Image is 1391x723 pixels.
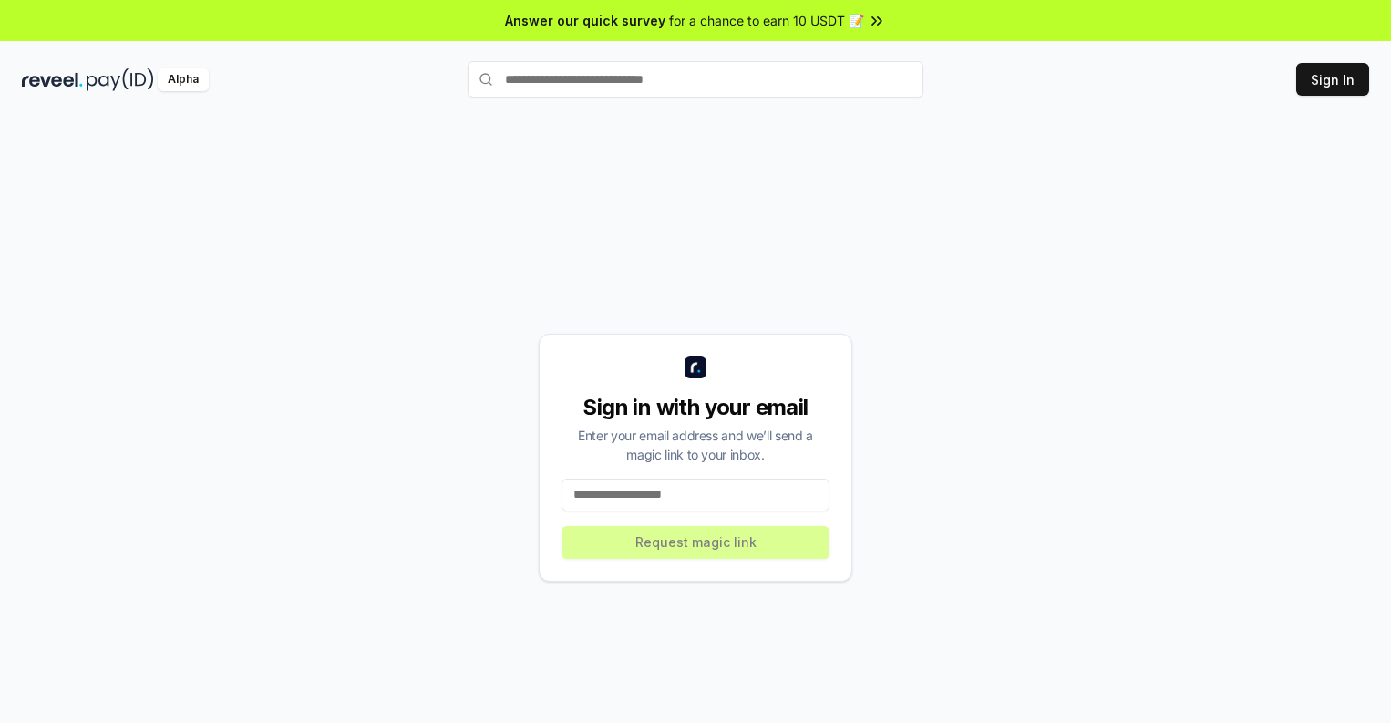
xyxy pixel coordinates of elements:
[1296,63,1369,96] button: Sign In
[505,11,665,30] span: Answer our quick survey
[562,393,829,422] div: Sign in with your email
[87,68,154,91] img: pay_id
[22,68,83,91] img: reveel_dark
[669,11,864,30] span: for a chance to earn 10 USDT 📝
[562,426,829,464] div: Enter your email address and we’ll send a magic link to your inbox.
[158,68,209,91] div: Alpha
[685,356,706,378] img: logo_small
